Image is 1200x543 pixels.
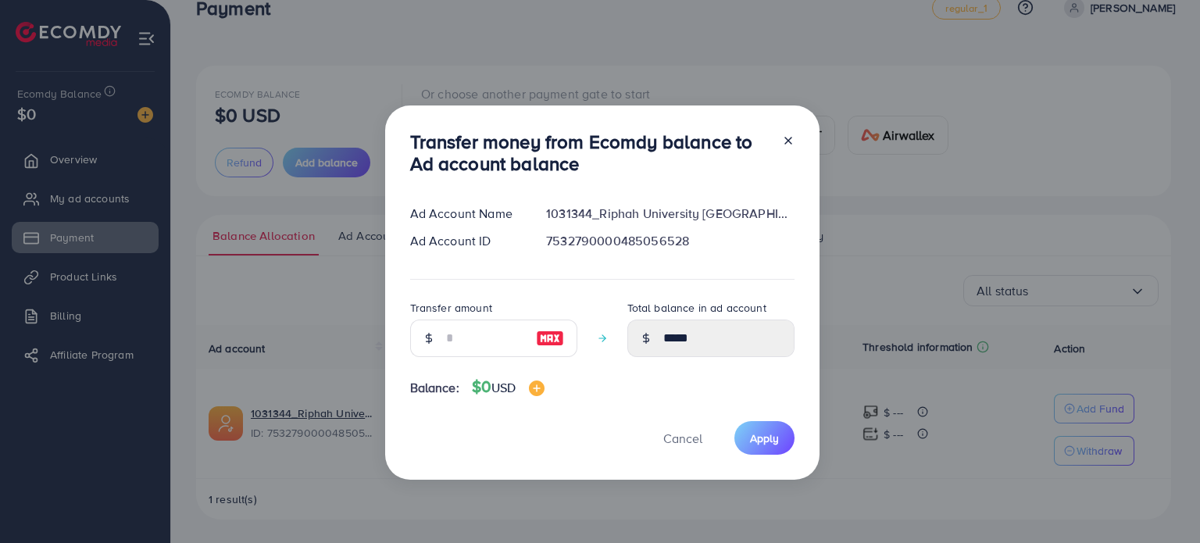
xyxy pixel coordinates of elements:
img: image [529,380,545,396]
iframe: Chat [1134,473,1188,531]
button: Cancel [644,421,722,455]
span: Apply [750,430,779,446]
img: image [536,329,564,348]
label: Transfer amount [410,300,492,316]
button: Apply [734,421,795,455]
span: Cancel [663,430,702,447]
span: USD [491,379,516,396]
div: Ad Account ID [398,232,534,250]
div: Ad Account Name [398,205,534,223]
div: 1031344_Riphah University [GEOGRAPHIC_DATA] [534,205,806,223]
span: Balance: [410,379,459,397]
h4: $0 [472,377,545,397]
h3: Transfer money from Ecomdy balance to Ad account balance [410,130,770,176]
div: 7532790000485056528 [534,232,806,250]
label: Total balance in ad account [627,300,766,316]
